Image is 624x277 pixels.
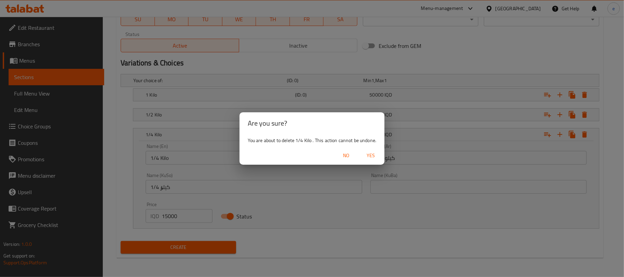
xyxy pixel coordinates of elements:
h2: Are you sure? [248,118,377,129]
span: No [338,151,354,160]
div: You are about to delete 1/4 Kilo . This action cannot be undone. [240,134,385,147]
button: No [335,149,357,162]
button: Yes [360,149,382,162]
span: Yes [363,151,379,160]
